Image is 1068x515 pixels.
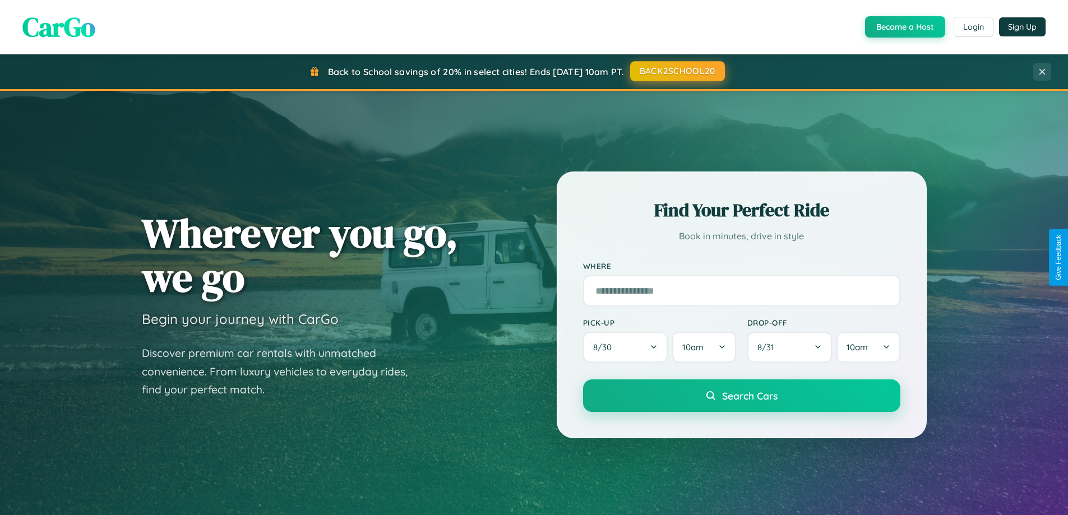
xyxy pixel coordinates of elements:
p: Book in minutes, drive in style [583,228,900,244]
label: Where [583,261,900,271]
span: 10am [847,342,868,352]
span: Back to School savings of 20% in select cities! Ends [DATE] 10am PT. [328,66,624,77]
button: Become a Host [865,16,945,38]
button: Sign Up [999,17,1046,36]
span: 10am [682,342,704,352]
span: 8 / 31 [757,342,780,352]
button: 10am [672,332,736,363]
button: 10am [836,332,900,363]
label: Pick-up [583,318,736,327]
span: CarGo [22,8,95,45]
button: Search Cars [583,379,900,412]
h1: Wherever you go, we go [142,211,458,299]
label: Drop-off [747,318,900,327]
span: Search Cars [722,389,778,402]
h3: Begin your journey with CarGo [142,310,339,327]
button: 8/31 [747,332,833,363]
span: 8 / 30 [593,342,617,352]
p: Discover premium car rentals with unmatched convenience. From luxury vehicles to everyday rides, ... [142,344,422,399]
h2: Find Your Perfect Ride [583,198,900,222]
div: Give Feedback [1055,235,1062,280]
button: BACK2SCHOOL20 [630,61,725,81]
button: Login [954,17,993,37]
button: 8/30 [583,332,668,363]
